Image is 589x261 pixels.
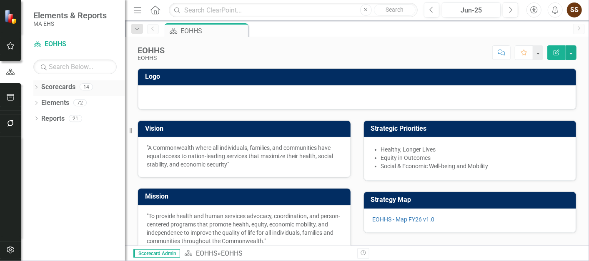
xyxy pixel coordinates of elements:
h3: Mission [145,193,346,200]
a: EOHHS [196,249,218,257]
span: Scorecard Admin [133,249,180,258]
p: "To provide health and human services advocacy, coordination, and person-centered programs that p... [147,212,342,245]
div: 21 [69,115,82,122]
div: EOHHS [138,46,165,55]
div: » [184,249,351,259]
a: Scorecards [41,82,75,92]
a: Elements [41,98,69,108]
span: Search [386,6,404,13]
img: Document.png [147,92,567,99]
input: Search ClearPoint... [169,3,418,17]
small: MA EHS [33,20,107,27]
a: EOHHS - Map FY26 v1.0 [373,216,435,223]
h3: Vision [145,125,346,132]
div: 14 [80,84,93,91]
h3: Logo [145,73,572,80]
div: EOHHS [138,55,165,61]
div: EOHHS [180,26,246,36]
a: Reports [41,114,65,124]
div: EOHHS [221,249,243,257]
div: 72 [73,99,87,107]
span: Elements & Reports [33,10,107,20]
h3: Strategic Priorities [371,125,572,132]
button: SS [567,2,582,17]
input: Search Below... [33,60,117,74]
img: ClearPoint Strategy [4,10,19,24]
a: EOHHS [33,40,117,49]
h3: Strategy Map [371,196,572,204]
div: Jun-25 [445,5,498,15]
li: Healthy, Longer Lives [381,145,568,154]
li: Social & Economic Well-being and Mobility [381,162,568,170]
button: Jun-25 [442,2,501,17]
li: Equity in Outcomes [381,154,568,162]
p: "A Commonwealth where all individuals, families, and communities have equal access to nation-lead... [147,144,342,169]
button: Search [374,4,416,16]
